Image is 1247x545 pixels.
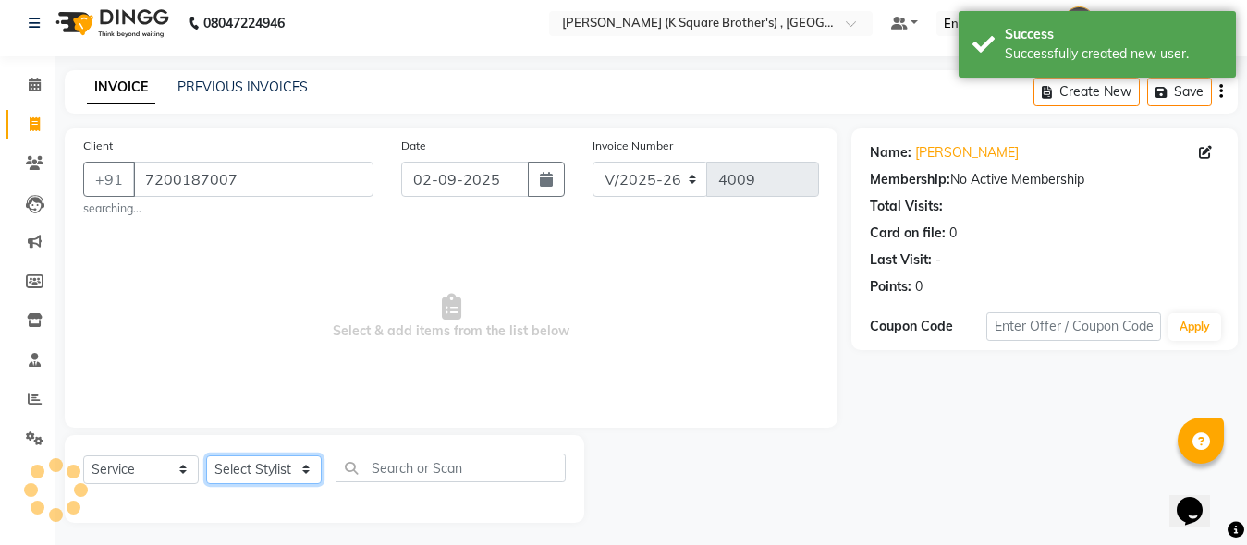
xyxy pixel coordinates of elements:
[133,162,373,197] input: Search by Name/Mobile/Email/Code
[336,454,566,482] input: Search or Scan
[1147,78,1212,106] button: Save
[401,138,426,154] label: Date
[83,224,819,409] span: Select & add items from the list below
[986,312,1161,341] input: Enter Offer / Coupon Code
[83,162,135,197] button: +91
[870,317,986,336] div: Coupon Code
[870,277,911,297] div: Points:
[83,200,373,217] small: searching...
[1169,471,1229,527] iframe: chat widget
[870,170,1219,189] div: No Active Membership
[1168,313,1221,341] button: Apply
[935,250,941,270] div: -
[870,250,932,270] div: Last Visit:
[1033,78,1140,106] button: Create New
[87,71,155,104] a: INVOICE
[915,143,1019,163] a: [PERSON_NAME]
[949,224,957,243] div: 0
[177,79,308,95] a: PREVIOUS INVOICES
[870,170,950,189] div: Membership:
[1005,25,1222,44] div: Success
[915,277,923,297] div: 0
[83,138,113,154] label: Client
[1063,6,1095,39] img: Syed Adam
[593,138,673,154] label: Invoice Number
[1005,44,1222,64] div: Successfully created new user.
[870,224,946,243] div: Card on file:
[870,197,943,216] div: Total Visits:
[870,143,911,163] div: Name:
